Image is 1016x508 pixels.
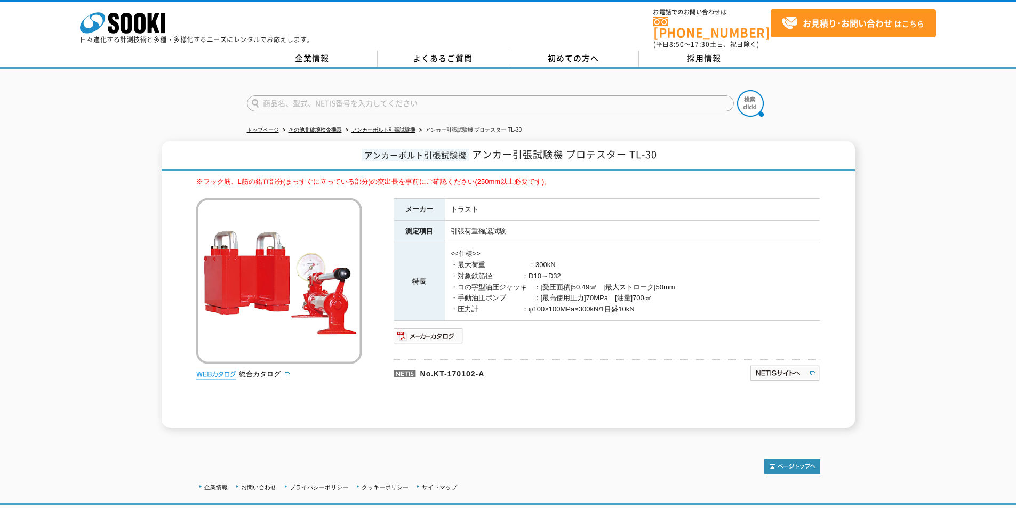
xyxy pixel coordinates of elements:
a: メーカーカタログ [394,334,463,342]
img: webカタログ [196,369,236,380]
span: (平日 ～ 土日、祝日除く) [653,39,759,49]
img: メーカーカタログ [394,327,463,344]
a: お見積り･お問い合わせはこちら [771,9,936,37]
span: 初めての方へ [548,52,599,64]
th: 測定項目 [394,221,445,243]
strong: お見積り･お問い合わせ [803,17,892,29]
a: 総合カタログ [239,370,291,378]
img: アンカー引張試験機 プロテスター TL-30 [196,198,362,364]
a: お問い合わせ [241,484,276,490]
a: 採用情報 [639,51,770,67]
td: <<仕様>> ・最大荷重 ：300kN ・対象鉄筋径 ：D10～D32 ・コの字型油圧ジャッキ ：[受圧面積]50.49㎠ [最大ストローク]50mm ・手動油圧ポンプ ：[最高使用圧力]70M... [445,243,820,321]
p: No.KT-170102-A [394,359,646,385]
a: 企業情報 [204,484,228,490]
li: アンカー引張試験機 プロテスター TL-30 [417,125,522,136]
span: アンカー引張試験機 プロテスター TL-30 [472,147,657,162]
font: ※フック筋、L筋の鉛直部分(まっすぐに立っている部分)の突出長を事前にご確認ください(250mm以上必要です)。 [196,178,551,186]
span: お電話でのお問い合わせは [653,9,771,15]
a: サイトマップ [422,484,457,490]
span: アンカーボルト引張試験機 [362,149,469,161]
a: プライバシーポリシー [290,484,348,490]
img: トップページへ [764,459,820,474]
a: アンカーボルト引張試験機 [351,127,415,133]
p: 日々進化する計測技術と多種・多様化するニーズにレンタルでお応えします。 [80,36,314,43]
a: 初めての方へ [508,51,639,67]
td: トラスト [445,198,820,221]
span: 8:50 [669,39,684,49]
td: 引張荷重確認試験 [445,221,820,243]
input: 商品名、型式、NETIS番号を入力してください [247,95,734,111]
span: 17:30 [691,39,710,49]
img: btn_search.png [737,90,764,117]
a: [PHONE_NUMBER] [653,17,771,38]
a: トップページ [247,127,279,133]
img: NETISサイトへ [749,365,820,382]
span: はこちら [781,15,924,31]
th: 特長 [394,243,445,321]
a: クッキーポリシー [362,484,409,490]
a: その他非破壊検査機器 [289,127,342,133]
a: 企業情報 [247,51,378,67]
a: よくあるご質問 [378,51,508,67]
th: メーカー [394,198,445,221]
